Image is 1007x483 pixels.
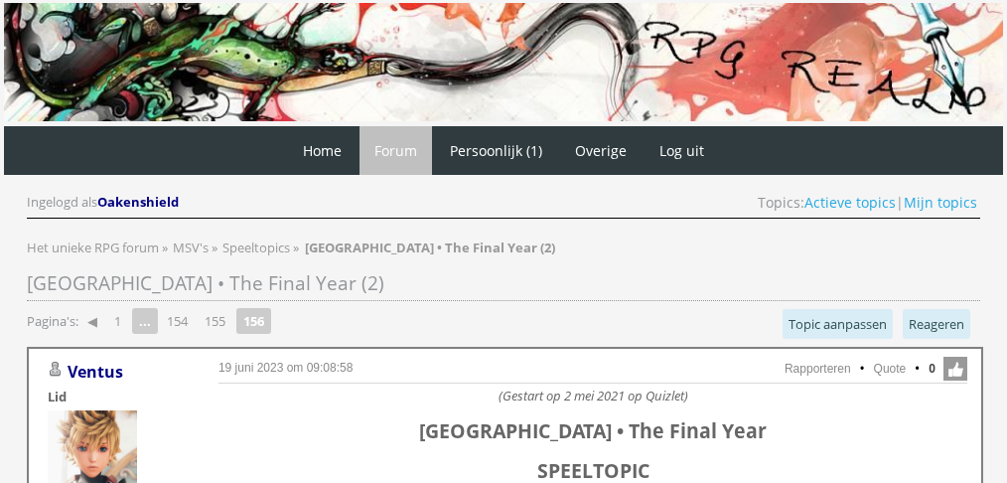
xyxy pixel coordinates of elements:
[27,239,159,256] span: Het unieke RPG forum
[218,361,353,375] a: 19 juni 2023 om 09:08:58
[904,193,977,212] a: Mijn topics
[293,239,299,256] span: »
[97,193,182,211] a: Oakenshield
[97,193,179,211] span: Oakenshield
[499,387,688,404] i: (Gestart op 2 mei 2021 op Quizlet)
[27,270,384,296] span: [GEOGRAPHIC_DATA] • The Final Year (2)
[27,193,182,212] div: Ingelogd als
[106,307,129,335] a: 1
[173,239,212,256] a: MSV's
[48,388,187,405] div: Lid
[943,357,967,381] span: Like deze post
[27,239,162,256] a: Het unieke RPG forum
[804,193,896,212] a: Actieve topics
[79,307,105,335] a: ◀
[236,308,271,334] strong: 156
[48,362,64,378] img: Gebruiker is offline
[645,126,719,175] a: Log uit
[560,126,642,175] a: Overige
[305,239,555,256] strong: [GEOGRAPHIC_DATA] • The Final Year (2)
[435,126,557,175] a: Persoonlijk (1)
[27,312,78,331] span: Pagina's:
[288,126,357,175] a: Home
[173,239,209,256] span: MSV's
[222,239,290,256] span: Speeltopics
[159,307,196,335] a: 154
[360,126,432,175] a: Forum
[222,239,293,256] a: Speeltopics
[132,308,158,334] span: ...
[212,239,217,256] span: »
[68,361,123,383] a: Ventus
[929,360,935,378] span: 0
[783,309,893,339] a: Topic aanpassen
[874,362,907,376] a: Quote
[197,307,233,335] a: 155
[162,239,168,256] span: »
[758,193,977,212] span: Topics: |
[4,3,1003,121] img: RPG Realm - Banner
[903,309,970,339] a: Reageren
[785,362,851,376] a: Rapporteren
